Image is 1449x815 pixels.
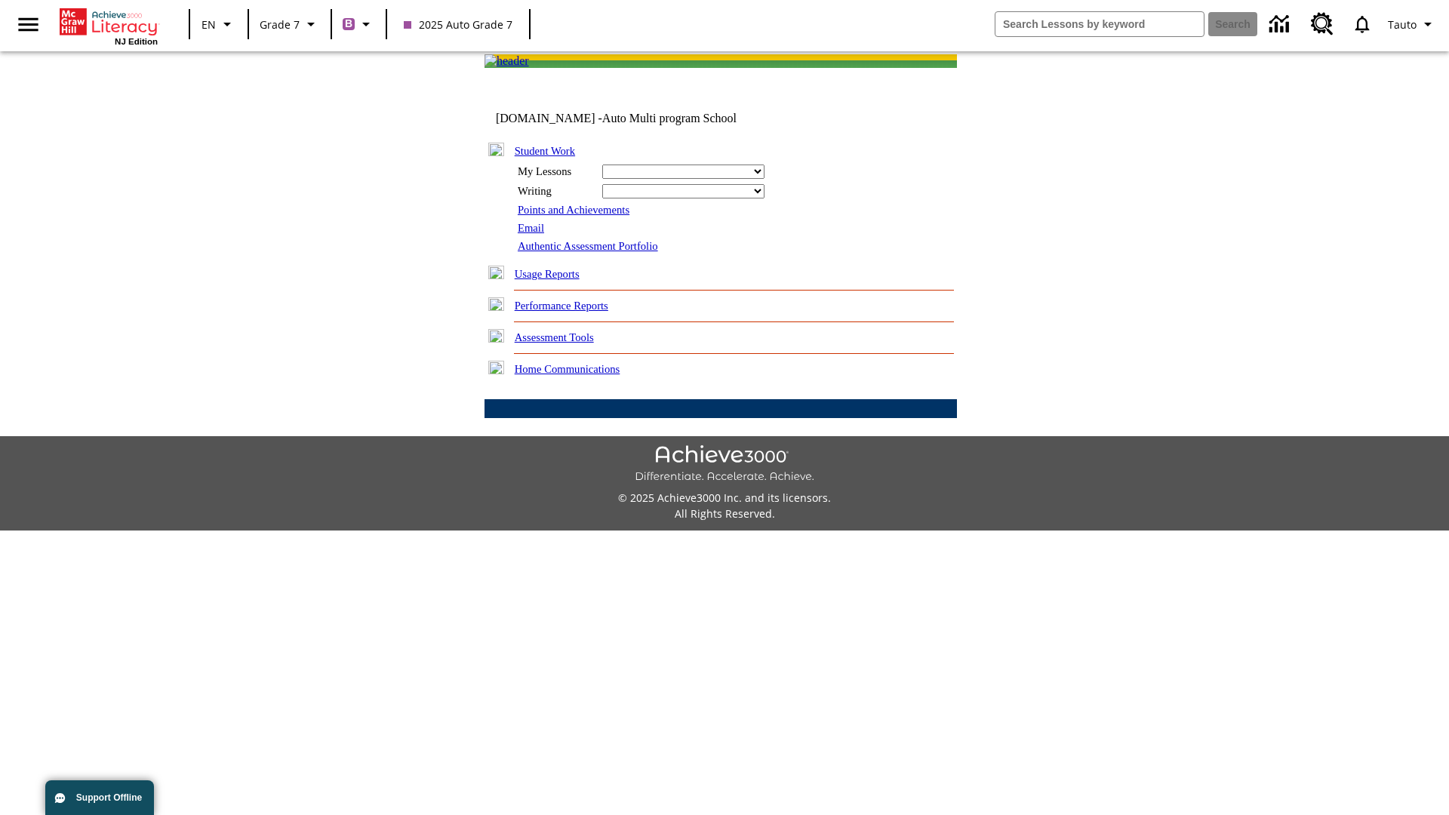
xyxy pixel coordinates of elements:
[6,2,51,47] button: Open side menu
[515,331,594,343] a: Assessment Tools
[404,17,512,32] span: 2025 Auto Grade 7
[60,5,158,46] div: Home
[518,185,593,198] div: Writing
[488,297,504,311] img: plus.gif
[1388,17,1417,32] span: Tauto
[635,445,814,484] img: Achieve3000 Differentiate Accelerate Achieve
[995,12,1204,36] input: search field
[260,17,300,32] span: Grade 7
[518,165,593,178] div: My Lessons
[45,780,154,815] button: Support Offline
[195,11,243,38] button: Language: EN, Select a language
[488,266,504,279] img: plus.gif
[488,329,504,343] img: plus.gif
[345,14,352,33] span: B
[1343,5,1382,44] a: Notifications
[602,112,737,125] nobr: Auto Multi program School
[485,54,529,68] img: header
[1260,4,1302,45] a: Data Center
[518,204,629,216] a: Points and Achievements
[254,11,326,38] button: Grade: Grade 7, Select a grade
[515,268,580,280] a: Usage Reports
[518,240,658,252] a: Authentic Assessment Portfolio
[1382,11,1443,38] button: Profile/Settings
[115,37,158,46] span: NJ Edition
[515,300,608,312] a: Performance Reports
[76,792,142,803] span: Support Offline
[337,11,381,38] button: Boost Class color is purple. Change class color
[496,112,774,125] td: [DOMAIN_NAME] -
[488,143,504,156] img: minus.gif
[1302,4,1343,45] a: Resource Center, Will open in new tab
[202,17,216,32] span: EN
[518,222,544,234] a: Email
[515,145,575,157] a: Student Work
[515,363,620,375] a: Home Communications
[488,361,504,374] img: plus.gif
